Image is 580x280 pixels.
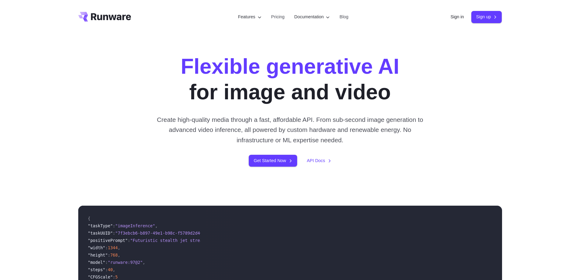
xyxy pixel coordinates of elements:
[105,245,108,250] span: :
[115,223,155,228] span: "imageInference"
[154,115,426,145] p: Create high-quality media through a fast, affordable API. From sub-second image generation to adv...
[115,275,118,279] span: 5
[78,12,131,22] a: Go to /
[88,231,113,236] span: "taskUUID"
[108,253,110,257] span: :
[113,267,115,272] span: ,
[143,260,145,265] span: ,
[113,231,115,236] span: :
[88,238,128,243] span: "positivePrompt"
[105,260,108,265] span: :
[88,260,105,265] span: "model"
[115,231,210,236] span: "7f3ebcb6-b897-49e1-b98c-f5789d2d40d7"
[113,275,115,279] span: :
[128,238,130,243] span: :
[108,267,113,272] span: 40
[271,13,285,20] a: Pricing
[130,238,357,243] span: "Futuristic stealth jet streaking through a neon-lit cityscape with glowing purple exhaust"
[118,245,120,250] span: ,
[110,253,118,257] span: 768
[88,223,113,228] span: "taskType"
[339,13,348,20] a: Blog
[451,13,464,20] a: Sign in
[88,253,108,257] span: "height"
[155,223,157,228] span: ,
[88,267,105,272] span: "steps"
[108,260,143,265] span: "runware:97@2"
[181,54,399,105] h1: for image and video
[88,216,90,221] span: {
[294,13,330,20] label: Documentation
[307,157,331,164] a: API Docs
[249,155,297,167] a: Get Started Now
[113,223,115,228] span: :
[471,11,502,23] a: Sign up
[238,13,262,20] label: Features
[118,253,120,257] span: ,
[108,245,118,250] span: 1344
[181,55,399,78] strong: Flexible generative AI
[105,267,108,272] span: :
[88,245,105,250] span: "width"
[88,275,113,279] span: "CFGScale"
